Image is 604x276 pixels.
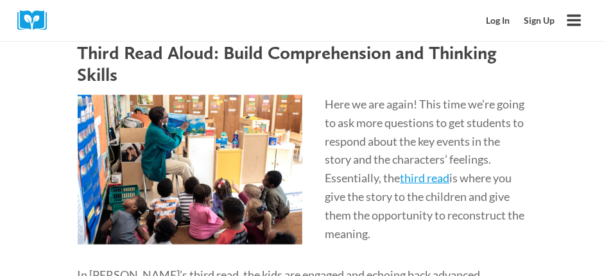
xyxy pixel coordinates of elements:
span: is where you give the story to the children and give them the opportunity to reconstruct the mean... [325,171,525,240]
span: Here we are again! This time we’re going to ask more questions to get students to respond about t... [325,97,525,185]
nav: Secondary Mobile Navigation [479,9,562,33]
a: third read [401,171,450,185]
a: Log In [479,9,517,33]
h3: Third Read Aloud: Build Comprehension and Thinking Skills [78,42,527,86]
img: Cox Campus [17,10,56,30]
button: Open menu [562,8,587,33]
a: Sign Up [517,9,562,33]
